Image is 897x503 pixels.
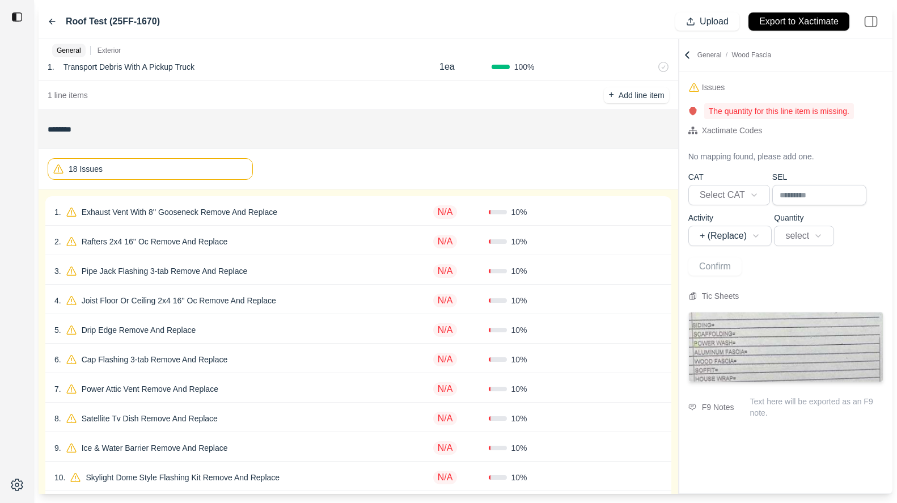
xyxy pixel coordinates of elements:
p: Quantity [774,212,834,223]
p: General [57,46,81,55]
p: 9 . [54,442,61,454]
p: 10 . [54,472,65,483]
p: Ice & Water Barrier Remove And Replace [77,440,232,456]
span: 10 % [511,324,527,336]
img: toggle sidebar [11,11,23,23]
button: Export to Xactimate [748,12,849,31]
p: N/A [433,441,458,455]
p: 8 . [54,413,61,424]
p: Export to Xactimate [759,15,839,28]
p: N/A [433,353,458,366]
p: General [697,50,772,60]
p: The quantity for this line item is missing. [704,103,854,119]
p: Transport Debris With A Pickup Truck [59,59,199,75]
p: N/A [433,205,458,219]
p: N/A [433,235,458,248]
p: Skylight Dome Style Flashing Kit Remove And Replace [81,470,284,485]
div: F9 Notes [702,400,734,414]
p: Satellite Tv Dish Remove And Replace [77,411,222,426]
p: 5 . [54,324,61,336]
span: 10 % [511,265,527,277]
p: 6 . [54,354,61,365]
p: N/A [433,294,458,307]
div: Xactimate Codes [702,124,763,137]
img: right-panel.svg [858,9,883,34]
span: 10 % [511,354,527,365]
span: 10 % [511,383,527,395]
p: 1 line items [48,90,88,101]
p: Joist Floor Or Ceiling 2x4 16'' Oc Remove And Replace [77,293,281,308]
p: 4 . [54,295,61,306]
p: Pipe Jack Flashing 3-tab Remove And Replace [77,263,252,279]
span: Wood Fascia [731,51,771,59]
button: Upload [675,12,739,31]
p: CAT [688,171,770,183]
p: N/A [433,264,458,278]
span: 10 % [511,206,527,218]
p: Activity [688,212,772,223]
div: Tic Sheets [702,289,739,303]
p: N/A [433,323,458,337]
p: + [608,88,613,102]
p: Drip Edge Remove And Replace [77,322,201,338]
img: line-name-issue.svg [688,107,697,116]
p: Text here will be exported as an F9 note. [750,396,883,419]
div: Issues [702,81,725,94]
label: Roof Test (25FF-1670) [66,15,160,28]
p: Power Attic Vent Remove And Replace [77,381,223,397]
span: 10 % [511,442,527,454]
p: Exterior [98,46,121,55]
p: 3 . [54,265,61,277]
p: No mapping found, please add one. [688,151,814,162]
span: 10 % [511,295,527,306]
p: SEL [772,171,866,183]
span: 100 % [514,61,535,73]
p: 1 . [54,206,61,218]
p: N/A [433,412,458,425]
p: N/A [433,382,458,396]
p: 1 . [48,61,54,73]
span: / [721,51,731,59]
p: 7 . [54,383,61,395]
p: Rafters 2x4 16'' Oc Remove And Replace [77,234,232,250]
p: Upload [700,15,729,28]
p: Exhaust Vent With 8'' Gooseneck Remove And Replace [77,204,282,220]
p: N/A [433,471,458,484]
span: 10 % [511,472,527,483]
p: 2 . [54,236,61,247]
p: Add line item [619,90,665,101]
img: comment [688,404,696,411]
button: +Add line item [604,87,668,103]
span: 10 % [511,413,527,424]
p: Cap Flashing 3-tab Remove And Replace [77,352,232,367]
span: 10 % [511,236,527,247]
img: Cropped Image [689,312,883,382]
p: 18 Issues [69,163,103,175]
p: 1ea [439,60,455,74]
